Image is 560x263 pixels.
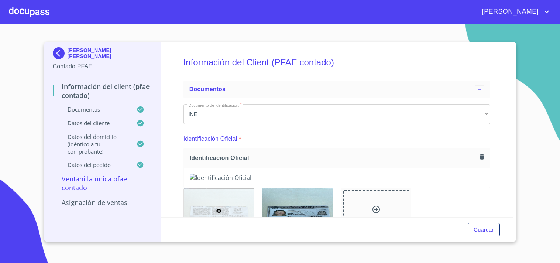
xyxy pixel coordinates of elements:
p: Identificación Oficial [183,134,237,143]
div: [PERSON_NAME] [PERSON_NAME] [53,47,152,62]
img: Docupass spot blue [53,47,68,59]
p: Ventanilla única PFAE contado [53,174,152,192]
div: INE [183,104,490,124]
p: Asignación de Ventas [53,198,152,207]
p: [PERSON_NAME] [PERSON_NAME] [68,47,152,59]
img: Identificación Oficial [262,188,333,233]
span: Identificación Oficial [190,154,477,162]
button: Guardar [468,223,499,237]
p: Datos del cliente [53,119,137,127]
img: Identificación Oficial [190,174,484,182]
span: Documentos [189,86,226,92]
button: account of current user [477,6,551,18]
div: Documentos [183,81,490,98]
p: Contado PFAE [53,62,152,71]
p: Datos del pedido [53,161,137,168]
span: Guardar [474,225,494,235]
h5: Información del Client (PFAE contado) [183,47,490,78]
p: Datos del domicilio (idéntico a tu comprobante) [53,133,137,155]
p: Documentos [53,106,137,113]
span: [PERSON_NAME] [477,6,542,18]
p: Información del Client (PFAE contado) [53,82,152,100]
